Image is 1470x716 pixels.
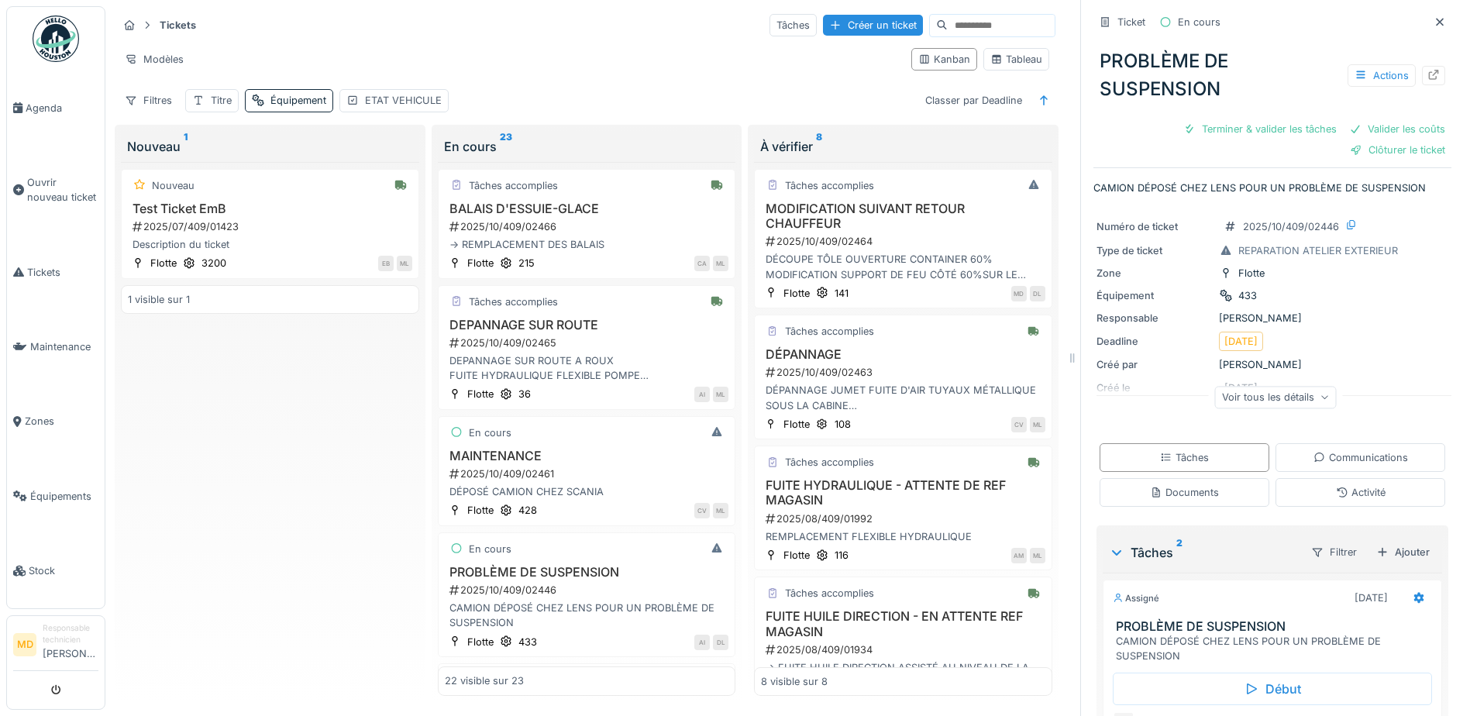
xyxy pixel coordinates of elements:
div: ML [1030,548,1045,563]
div: REPARATION ATELIER EXTERIEUR [1238,243,1398,258]
div: 141 [835,286,849,301]
div: Équipement [270,93,326,108]
div: Flotte [150,256,177,270]
div: 2025/10/409/02463 [764,365,1045,380]
div: Ticket [1117,15,1145,29]
span: Ouvrir nouveau ticket [27,175,98,205]
div: -> REMPLACEMENT DES BALAIS [445,237,729,252]
sup: 2 [1176,543,1183,562]
div: -> FUITE HUILE DIRECTION ASSISTÉ AU NIVEAU DE LA ROUE DIRECTIONNELLE ARRIERE GAUCHE -> REMPLACER ... [761,660,1045,690]
a: Équipements [7,459,105,533]
div: À vérifier [760,137,1046,156]
div: 2025/08/409/01934 [764,642,1045,657]
div: Numéro de ticket [1096,219,1213,234]
div: Créer un ticket [823,15,923,36]
li: [PERSON_NAME] [43,622,98,667]
div: ML [397,256,412,271]
p: CAMION DÉPOSÉ CHEZ LENS POUR UN PROBLÈME DE SUSPENSION [1093,181,1451,195]
div: Tâches [769,14,817,36]
sup: 23 [500,137,512,156]
div: Créé par [1096,357,1213,372]
div: En cours [1178,15,1220,29]
a: Stock [7,534,105,608]
span: Tickets [27,265,98,280]
div: CV [1011,417,1027,432]
div: Clôturer le ticket [1344,139,1451,160]
div: [PERSON_NAME] [1096,311,1448,325]
div: REMPLACEMENT FLEXIBLE HYDRAULIQUE [761,529,1045,544]
div: Tâches [1109,543,1298,562]
div: AI [694,387,710,402]
a: Tickets [7,235,105,309]
div: Ajouter [1370,542,1436,563]
h3: PROBLÈME DE SUSPENSION [445,565,729,580]
div: Modèles [118,48,191,71]
div: Filtres [118,89,179,112]
div: Tâches accomplies [785,455,874,470]
div: [DATE] [1355,590,1388,605]
h3: Test Ticket EmB [128,201,412,216]
div: Flotte [467,635,494,649]
div: DL [713,635,728,650]
div: CAMION DÉPOSÉ CHEZ LENS POUR UN PROBLÈME DE SUSPENSION [1116,634,1435,663]
div: Deadline [1096,334,1213,349]
div: Responsable technicien [43,622,98,646]
div: Tâches accomplies [469,294,558,309]
div: En cours [444,137,730,156]
div: Zone [1096,266,1213,281]
div: 2025/10/409/02461 [448,466,729,481]
div: AM [1011,548,1027,563]
div: Tâches accomplies [785,324,874,339]
h3: FUITE HUILE DIRECTION - EN ATTENTE REF MAGASIN [761,609,1045,639]
div: PROBLÈME DE SUSPENSION [1093,41,1451,109]
div: Nouveau [127,137,413,156]
div: Titre [211,93,232,108]
sup: 8 [816,137,822,156]
h3: DÉPANNAGE [761,347,1045,362]
div: AI [694,635,710,650]
div: 433 [518,635,537,649]
a: Agenda [7,71,105,145]
div: Flotte [783,286,810,301]
div: Valider les coûts [1343,119,1451,139]
div: 108 [835,417,851,432]
div: Flotte [467,256,494,270]
div: 215 [518,256,535,270]
div: En cours [469,425,511,440]
sup: 1 [184,137,188,156]
div: DEPANNAGE SUR ROUTE A ROUX FUITE HYDRAULIQUE FLEXIBLE POMPE CAMION REVENU SUR SITE APPEL CHRONOFL... [445,353,729,383]
li: MD [13,633,36,656]
div: Kanban [918,52,970,67]
div: ML [713,256,728,271]
h3: MAINTENANCE [445,449,729,463]
div: Début [1113,673,1432,705]
div: ML [713,387,728,402]
span: Agenda [26,101,98,115]
div: 2025/10/409/02446 [448,583,729,597]
div: CV [694,503,710,518]
div: Actions [1348,64,1416,87]
div: 2025/10/409/02446 [1243,219,1339,234]
div: Documents [1150,485,1219,500]
div: CAMION DÉPOSÉ CHEZ LENS POUR UN PROBLÈME DE SUSPENSION [445,601,729,630]
div: 2025/07/409/01423 [131,219,412,234]
div: DÉPOSÉ CAMION CHEZ SCANIA [445,484,729,499]
h3: MODIFICATION SUIVANT RETOUR CHAUFFEUR [761,201,1045,231]
div: Flotte [783,548,810,563]
span: Stock [29,563,98,578]
span: Maintenance [30,339,98,354]
div: 36 [518,387,531,401]
div: ML [713,503,728,518]
div: Voir tous les détails [1215,386,1337,408]
div: En cours [469,542,511,556]
div: DÉPANNAGE JUMET FUITE D'AIR TUYAUX MÉTALLIQUE SOUS LA CABINE AVEC [PERSON_NAME] [761,383,1045,412]
div: EB [378,256,394,271]
span: Zones [25,414,98,429]
div: Description du ticket [128,237,412,252]
div: Nouveau [152,178,195,193]
div: Classer par Deadline [918,89,1029,112]
div: 2025/10/409/02466 [448,219,729,234]
div: Tâches accomplies [469,178,558,193]
div: ETAT VEHICULE [365,93,442,108]
div: Tâches [1160,450,1209,465]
